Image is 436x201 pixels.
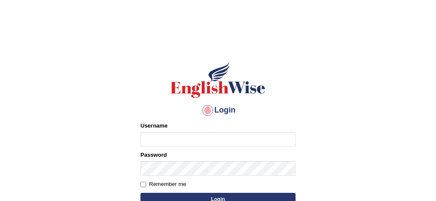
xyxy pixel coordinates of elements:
[140,104,296,117] h4: Login
[140,182,146,187] input: Remember me
[140,180,186,189] label: Remember me
[169,61,267,99] img: Logo of English Wise sign in for intelligent practice with AI
[140,151,167,159] label: Password
[140,122,168,130] label: Username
